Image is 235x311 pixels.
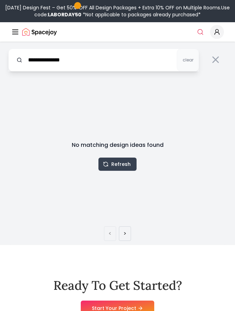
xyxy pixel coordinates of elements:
span: clear [183,57,193,63]
button: clear [177,49,199,72]
span: *Not applicable to packages already purchased* [81,11,201,18]
ul: Pagination [104,226,131,241]
a: Spacejoy [22,25,57,39]
button: Refresh [98,158,137,171]
img: Spacejoy Logo [22,25,57,39]
a: Previous page [108,229,112,238]
h3: No matching design ideas found [17,141,218,149]
span: Use code: [34,4,230,18]
div: [DATE] Design Fest – Get 50% OFF All Design Packages + Extra 10% OFF on Multiple Rooms. [3,4,232,18]
a: Next page [123,229,127,238]
h2: Ready To Get Started? [53,278,182,292]
nav: Global [11,22,224,42]
b: LABORDAY50 [48,11,81,18]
